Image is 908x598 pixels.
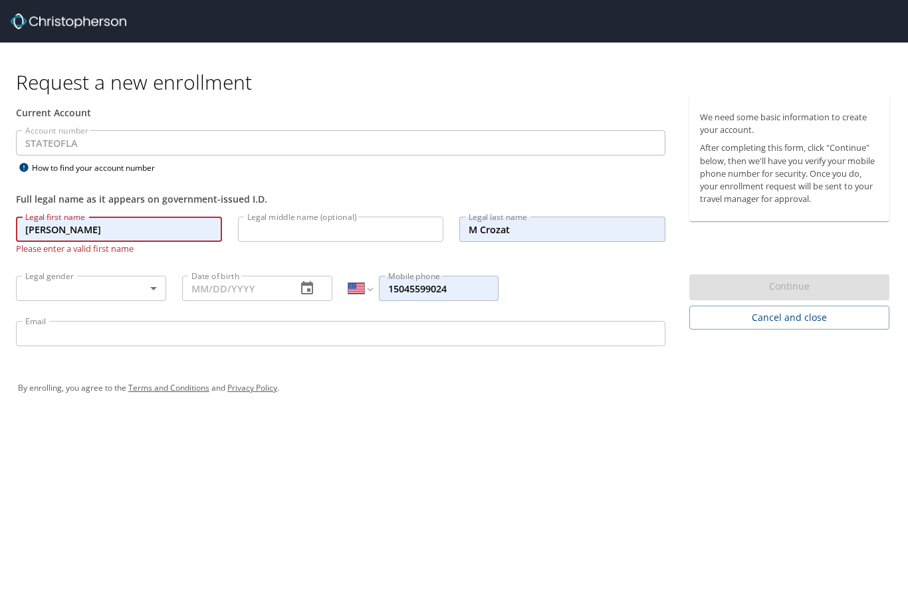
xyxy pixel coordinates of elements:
[700,111,879,136] p: We need some basic information to create your account.
[700,310,879,326] span: Cancel and close
[11,13,126,29] img: cbt logo
[16,242,222,254] p: Please enter a valid first name
[16,106,665,120] div: Current Account
[16,69,900,95] h1: Request a new enrollment
[689,306,890,330] button: Cancel and close
[16,276,166,301] div: ​
[16,192,665,206] div: Full legal name as it appears on government-issued I.D.
[16,159,182,176] div: How to find your account number
[128,382,209,393] a: Terms and Conditions
[182,276,286,301] input: MM/DD/YYYY
[18,371,890,405] div: By enrolling, you agree to the and .
[227,382,277,393] a: Privacy Policy
[700,142,879,205] p: After completing this form, click "Continue" below, then we'll have you verify your mobile phone ...
[379,276,499,301] input: Enter phone number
